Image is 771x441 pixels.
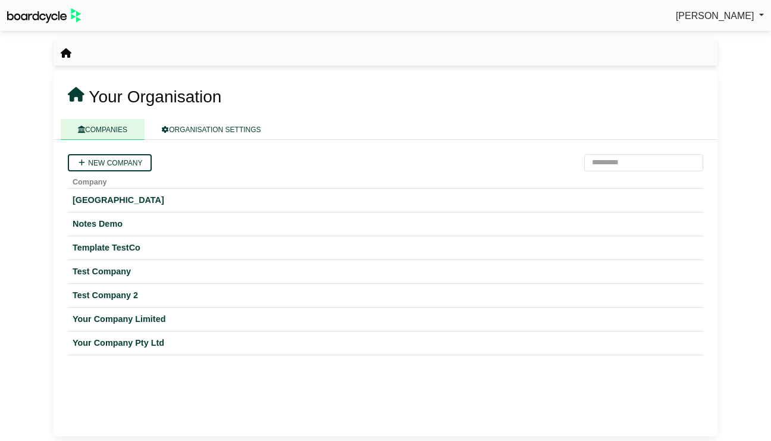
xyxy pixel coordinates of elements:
span: [PERSON_NAME] [676,11,754,21]
a: Test Company [73,265,698,279]
span: Your Organisation [89,87,221,106]
a: ORGANISATION SETTINGS [145,119,278,140]
a: Test Company 2 [73,289,698,302]
a: Your Company Limited [73,312,698,326]
a: [PERSON_NAME] [676,8,764,24]
a: [GEOGRAPHIC_DATA] [73,193,698,207]
nav: breadcrumb [61,46,71,61]
img: BoardcycleBlackGreen-aaafeed430059cb809a45853b8cf6d952af9d84e6e89e1f1685b34bfd5cb7d64.svg [7,8,81,23]
th: Company [68,171,703,189]
a: Your Company Pty Ltd [73,336,698,350]
a: New company [68,154,152,171]
a: COMPANIES [61,119,145,140]
a: Notes Demo [73,217,698,231]
a: Template TestCo [73,241,698,255]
